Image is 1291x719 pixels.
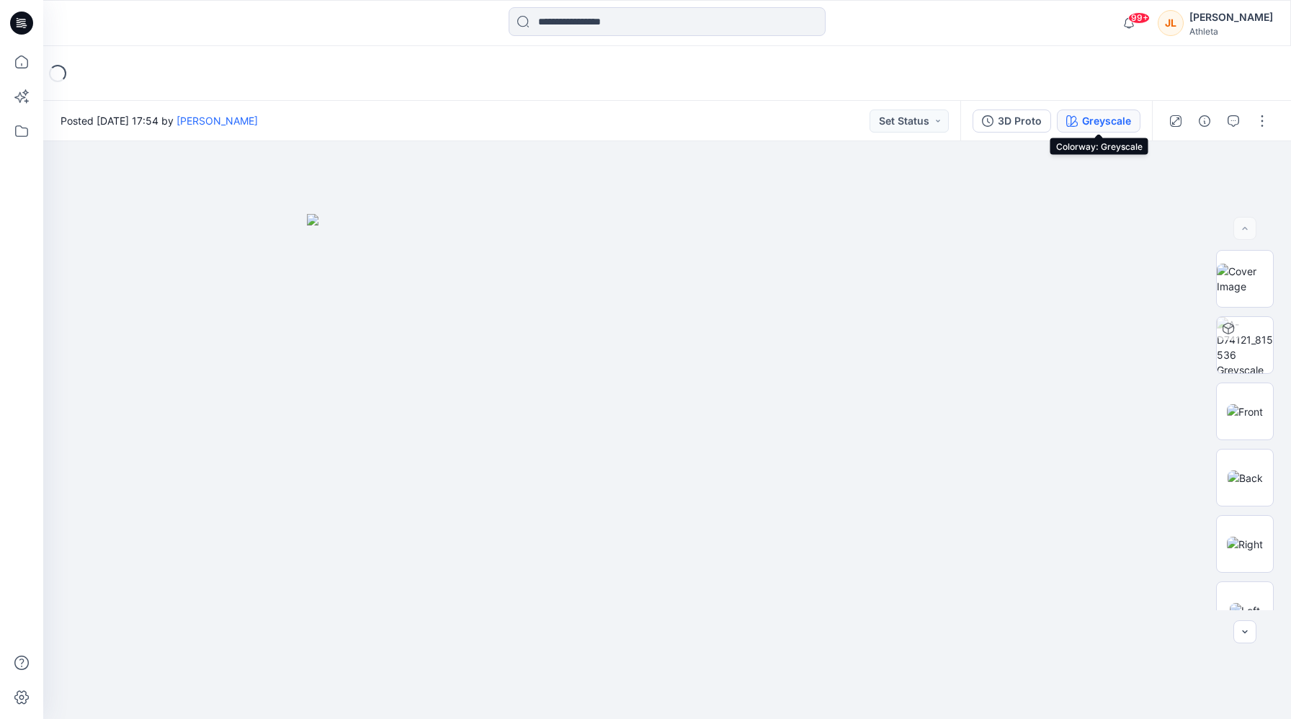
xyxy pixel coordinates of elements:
img: Front [1227,404,1263,419]
img: A-D74121_815536 Greyscale [1217,317,1273,373]
span: 99+ [1128,12,1150,24]
div: JL [1158,10,1184,36]
button: Greyscale [1057,110,1140,133]
img: Left [1230,603,1260,618]
div: Greyscale [1082,113,1131,129]
img: Cover Image [1217,264,1273,294]
a: [PERSON_NAME] [177,115,258,127]
div: 3D Proto [998,113,1042,129]
button: 3D Proto [973,110,1051,133]
span: Posted [DATE] 17:54 by [61,113,258,128]
img: Back [1228,470,1263,486]
div: Athleta [1189,26,1273,37]
button: Details [1193,110,1216,133]
img: eyJhbGciOiJIUzI1NiIsImtpZCI6IjAiLCJzbHQiOiJzZXMiLCJ0eXAiOiJKV1QifQ.eyJkYXRhIjp7InR5cGUiOiJzdG9yYW... [307,214,1027,719]
div: [PERSON_NAME] [1189,9,1273,26]
img: Right [1227,537,1263,552]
